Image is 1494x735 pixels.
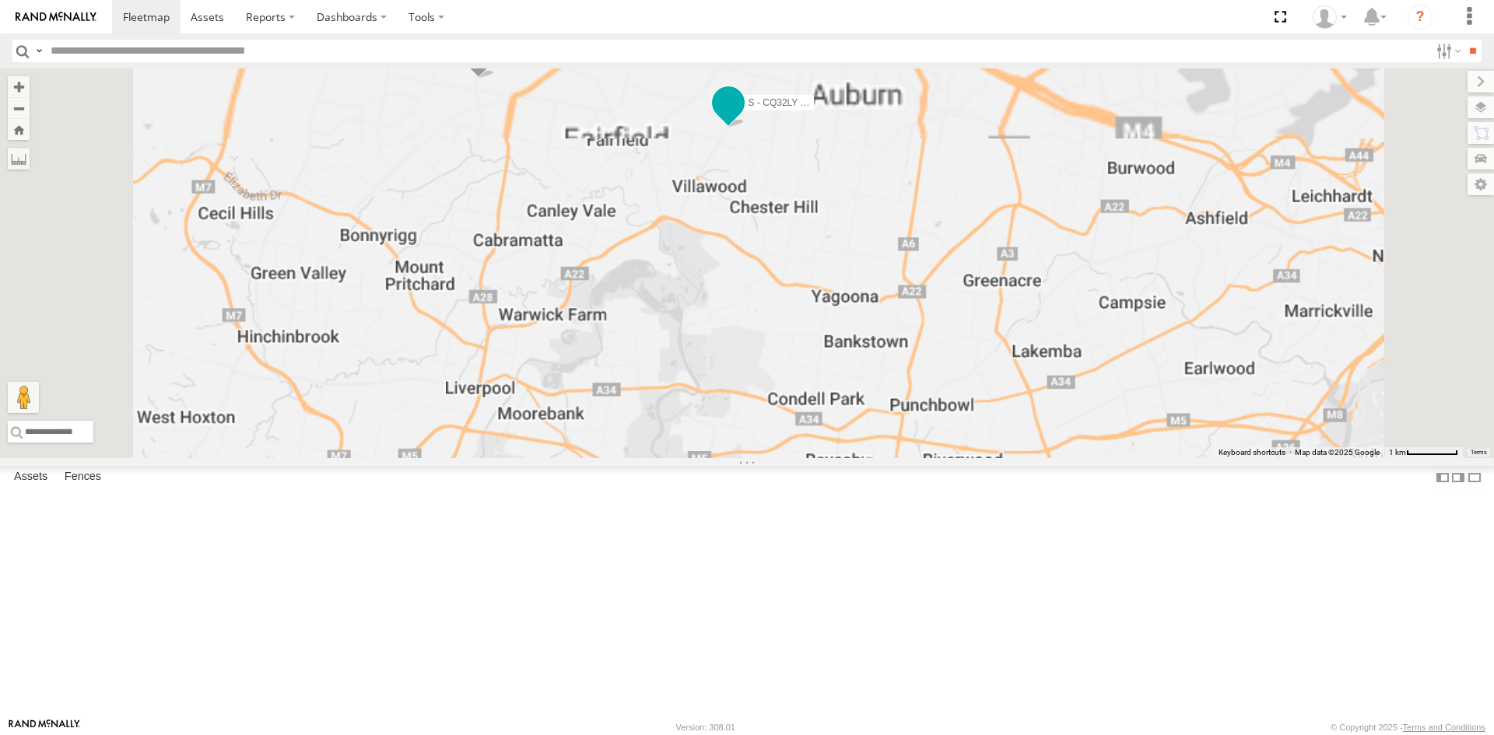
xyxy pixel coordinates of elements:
i: ? [1408,5,1433,30]
label: Hide Summary Table [1467,466,1482,488]
label: Measure [8,148,30,170]
label: Dock Summary Table to the Left [1435,466,1450,488]
button: Zoom out [8,97,30,119]
label: Assets [6,467,55,488]
button: Map Scale: 1 km per 63 pixels [1384,447,1463,458]
div: © Copyright 2025 - [1331,723,1485,732]
div: Tye Clark [1307,5,1352,29]
button: Zoom in [8,76,30,97]
div: Version: 308.01 [676,723,735,732]
a: Terms (opens in new tab) [1471,450,1487,456]
label: Dock Summary Table to the Right [1450,466,1466,488]
button: Keyboard shortcuts [1219,447,1285,458]
span: S - CQ32LY - [PERSON_NAME] [749,96,883,107]
label: Search Query [33,40,45,62]
span: 1 km [1389,448,1406,457]
button: Drag Pegman onto the map to open Street View [8,382,39,413]
img: rand-logo.svg [16,12,96,23]
label: Map Settings [1468,173,1494,195]
button: Zoom Home [8,119,30,140]
span: Map data ©2025 Google [1295,448,1380,457]
label: Search Filter Options [1430,40,1464,62]
label: Fences [57,467,109,488]
a: Terms and Conditions [1403,723,1485,732]
a: Visit our Website [9,719,80,735]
